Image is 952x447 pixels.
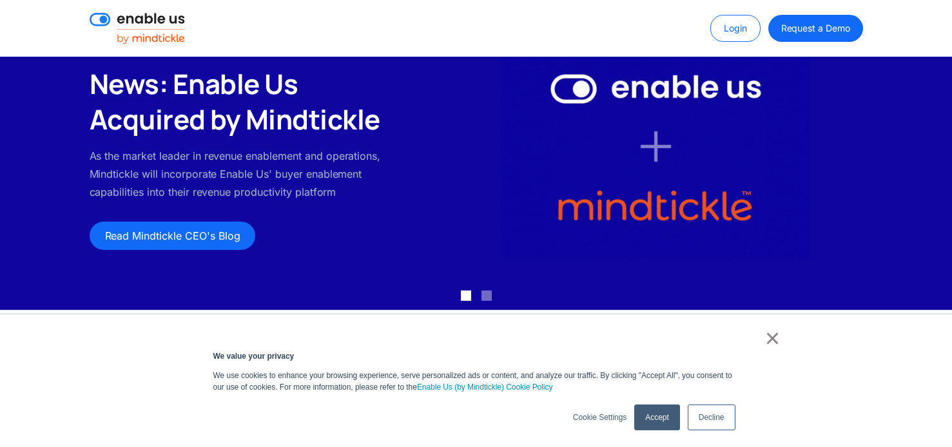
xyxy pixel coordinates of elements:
div: Show slide 2 of 2 [481,290,492,301]
iframe: Qualified Messenger [723,142,952,447]
img: Enable Us by Mindtickle [501,34,810,258]
a: Request a Demo [768,15,863,42]
div: Show slide 1 of 2 [461,290,471,301]
a: Login [710,15,761,42]
a: Cookie Settings [573,412,627,423]
h2: News: Enable Us Acquired by Mindtickle [90,66,397,137]
strong: We value your privacy [213,352,295,361]
a: Read Mindtickle CEO's Blog [90,222,256,250]
a: Enable Us (by Mindtickle) Cookie Policy [417,381,553,393]
p: We use cookies to enhance your browsing experience, serve personalized ads or content, and analyz... [213,370,739,393]
a: Accept [634,404,679,430]
a: Decline [688,404,735,430]
p: As the market leader in revenue enablement and operations, Mindtickle will incorporate Enable Us'... [90,147,397,201]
